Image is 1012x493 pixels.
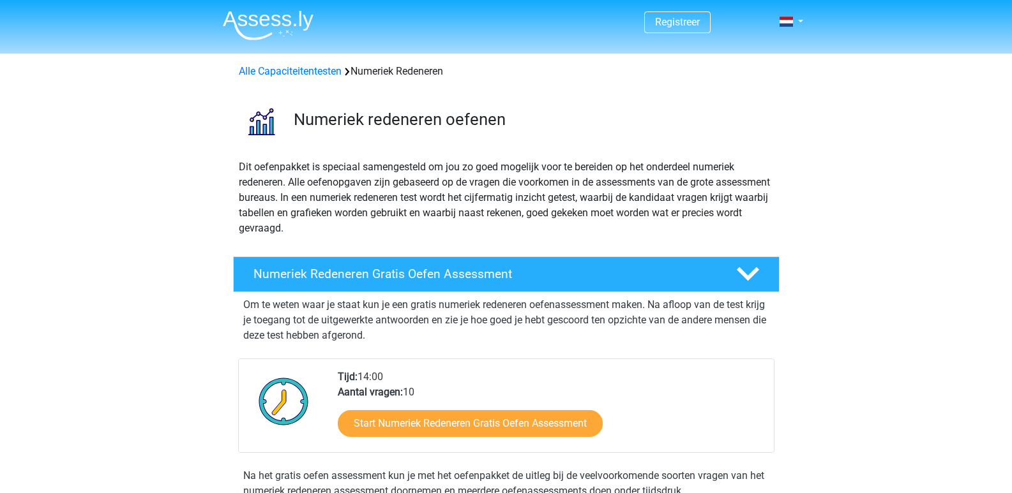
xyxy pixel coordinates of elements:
b: Tijd: [338,371,358,383]
b: Aantal vragen: [338,386,403,398]
a: Start Numeriek Redeneren Gratis Oefen Assessment [338,410,603,437]
img: Klok [252,369,316,433]
p: Om te weten waar je staat kun je een gratis numeriek redeneren oefenassessment maken. Na afloop v... [243,297,769,343]
div: Numeriek Redeneren [234,64,779,79]
a: Alle Capaciteitentesten [239,65,342,77]
div: 14:00 10 [328,369,773,452]
p: Dit oefenpakket is speciaal samengesteld om jou zo goed mogelijk voor te bereiden op het onderdee... [239,159,774,236]
img: numeriek redeneren [234,94,288,149]
a: Registreer [655,16,700,28]
h3: Numeriek redeneren oefenen [294,110,769,129]
h4: Numeriek Redeneren Gratis Oefen Assessment [253,267,716,281]
img: Assessly [223,10,313,40]
a: Numeriek Redeneren Gratis Oefen Assessment [228,256,785,292]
